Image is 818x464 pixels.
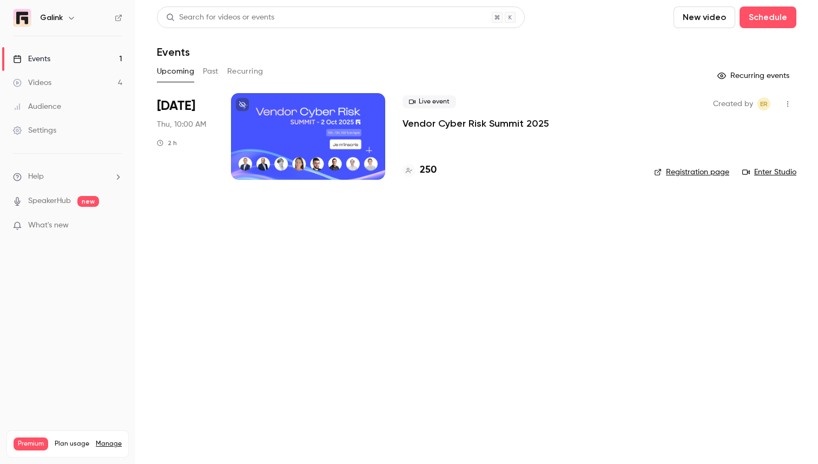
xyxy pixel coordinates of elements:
[166,12,274,23] div: Search for videos or events
[403,117,549,130] a: Vendor Cyber Risk Summit 2025
[203,63,219,80] button: Past
[13,77,51,88] div: Videos
[157,93,214,180] div: Oct 2 Thu, 10:00 AM (Europe/Paris)
[40,12,63,23] h6: Galink
[420,163,437,178] h4: 250
[14,9,31,27] img: Galink
[157,63,194,80] button: Upcoming
[157,45,190,58] h1: Events
[28,220,69,231] span: What's new
[14,437,48,450] span: Premium
[757,97,770,110] span: Etienne Retout
[654,167,729,178] a: Registration page
[403,163,437,178] a: 250
[227,63,263,80] button: Recurring
[740,6,796,28] button: Schedule
[403,95,456,108] span: Live event
[157,97,195,115] span: [DATE]
[28,195,71,207] a: SpeakerHub
[713,67,796,84] button: Recurring events
[157,119,206,130] span: Thu, 10:00 AM
[760,97,768,110] span: ER
[713,97,753,110] span: Created by
[157,139,177,147] div: 2 h
[28,171,44,182] span: Help
[13,54,50,64] div: Events
[13,125,56,136] div: Settings
[96,440,122,448] a: Manage
[742,167,796,178] a: Enter Studio
[77,196,99,207] span: new
[13,171,122,182] li: help-dropdown-opener
[674,6,735,28] button: New video
[13,101,61,112] div: Audience
[55,440,89,448] span: Plan usage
